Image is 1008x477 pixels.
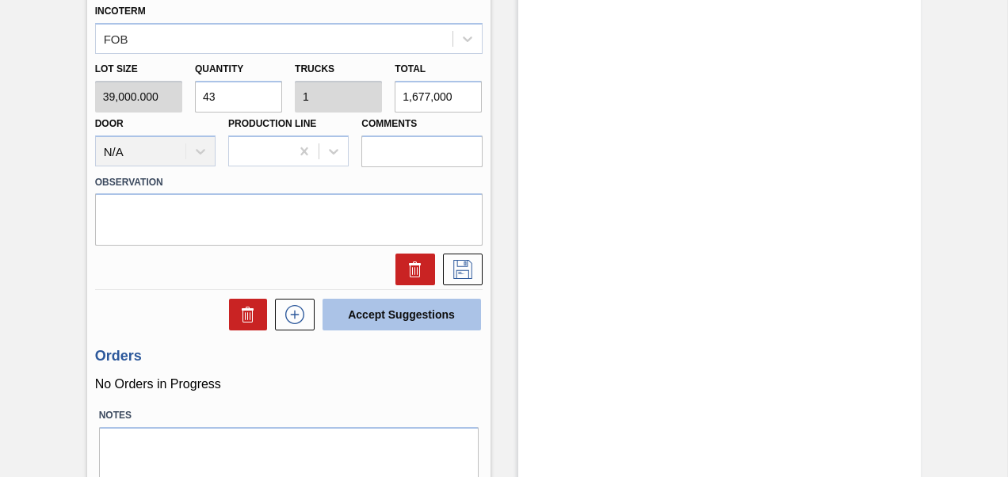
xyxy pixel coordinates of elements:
[104,32,128,45] div: FOB
[95,171,483,194] label: Observation
[388,254,435,285] div: Delete Suggestion
[95,6,146,17] label: Incoterm
[435,254,483,285] div: Save Suggestion
[228,118,316,129] label: Production Line
[95,348,483,364] h3: Orders
[315,297,483,332] div: Accept Suggestions
[99,404,479,427] label: Notes
[295,63,334,74] label: Trucks
[361,113,482,135] label: Comments
[95,118,124,129] label: Door
[323,299,481,330] button: Accept Suggestions
[395,63,426,74] label: Total
[95,377,483,391] p: No Orders in Progress
[221,299,267,330] div: Delete Suggestions
[267,299,315,330] div: New suggestion
[95,58,182,81] label: Lot size
[195,63,243,74] label: Quantity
